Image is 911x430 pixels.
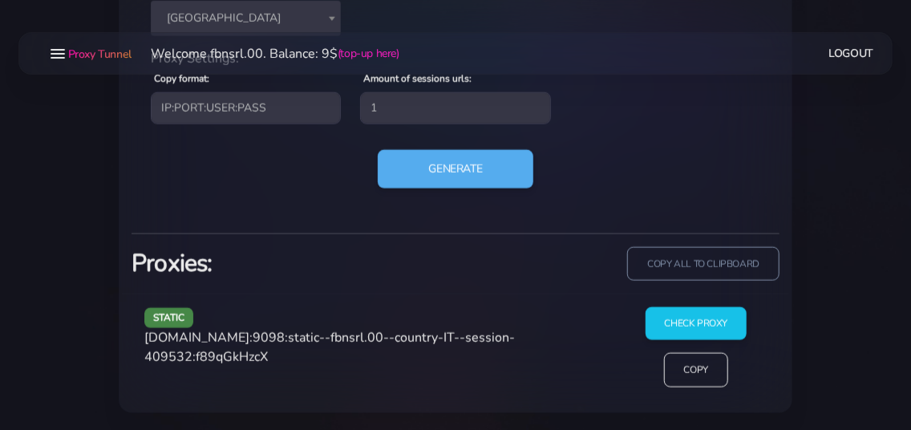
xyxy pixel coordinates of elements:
label: Amount of sessions urls: [363,71,472,86]
span: [DOMAIN_NAME]:9098:static--fbnsrl.00--country-IT--session-409532:f89qGkHzcX [144,329,515,366]
a: (top-up here) [338,45,399,62]
iframe: Webchat Widget [833,352,891,410]
span: static [144,308,193,328]
span: Italy [151,1,341,36]
span: Italy [160,7,331,30]
a: Logout [829,39,874,68]
input: Copy [664,353,728,387]
li: Welcome fbnsrl.00. Balance: 9$ [132,44,399,63]
input: copy all to clipboard [627,247,779,282]
h3: Proxies: [132,247,446,280]
span: Proxy Tunnel [68,47,132,62]
input: Check Proxy [646,307,747,340]
a: Proxy Tunnel [65,41,132,67]
button: Generate [378,150,534,189]
label: Copy format: [154,71,209,86]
